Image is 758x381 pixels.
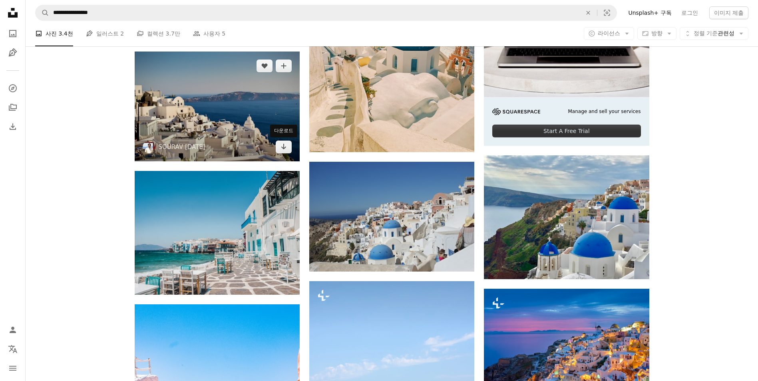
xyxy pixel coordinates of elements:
[5,322,21,338] a: 로그인 / 가입
[651,30,663,36] span: 방향
[193,21,225,46] a: 사용자 5
[120,29,124,38] span: 2
[492,125,641,137] div: Start A Free Trial
[159,143,205,151] a: SOURAV [DATE]
[143,141,155,153] img: SOURAV BHADRA의 프로필로 이동
[135,52,300,161] img: 언덕 꼭대기에서 바라보는 바다 전망
[637,27,676,40] button: 방향
[35,5,617,21] form: 사이트 전체에서 이미지 찾기
[270,125,297,137] div: 다운로드
[484,155,649,279] img: 낮에는 흰 구름 아래 녹색 산 근처의 흰색과 파란색 콘크리트 건물
[5,45,21,61] a: 일러스트
[709,6,748,19] button: 이미지 제출
[166,29,180,38] span: 3.7만
[276,141,292,153] a: 다운로드
[222,29,225,38] span: 5
[276,60,292,72] button: 컬렉션에 추가
[623,6,676,19] a: Unsplash+ 구독
[86,21,124,46] a: 일러스트 2
[5,99,21,115] a: 컬렉션
[5,5,21,22] a: 홈 — Unsplash
[680,27,748,40] button: 정렬 기준관련성
[257,60,273,72] button: 좋아요
[5,80,21,96] a: 탐색
[5,119,21,135] a: 다운로드 내역
[135,229,300,236] a: 낮 동안 바다 근처의 흰색과 갈색 콘크리트 건물
[5,26,21,42] a: 사진
[135,103,300,110] a: 언덕 꼭대기에서 바라보는 바다 전망
[676,6,703,19] a: 로그인
[5,360,21,376] button: 메뉴
[492,108,540,115] img: file-1705255347840-230a6ab5bca9image
[568,108,641,115] span: Manage and sell your services
[36,5,49,20] button: Unsplash 검색
[309,213,474,220] a: 하얀 건물과 푸른 돔이 있는 도시의 모습
[135,171,300,295] img: 낮 동안 바다 근처의 흰색과 갈색 콘크리트 건물
[598,30,620,36] span: 라이선스
[484,214,649,221] a: 낮에는 흰 구름 아래 녹색 산 근처의 흰색과 파란색 콘크리트 건물
[597,5,617,20] button: 시각적 검색
[137,21,180,46] a: 컬렉션 3.7만
[694,30,734,38] span: 관련성
[309,162,474,272] img: 하얀 건물과 푸른 돔이 있는 도시의 모습
[5,341,21,357] button: 언어
[584,27,634,40] button: 라이선스
[484,340,649,347] a: 유명한 그리스 상징적 인 셀카 명소 관광지 이아 마을 산토리니 섬의 전통적인 백악관과 풍차가 있습니다.
[694,30,718,36] span: 정렬 기준
[579,5,597,20] button: 삭제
